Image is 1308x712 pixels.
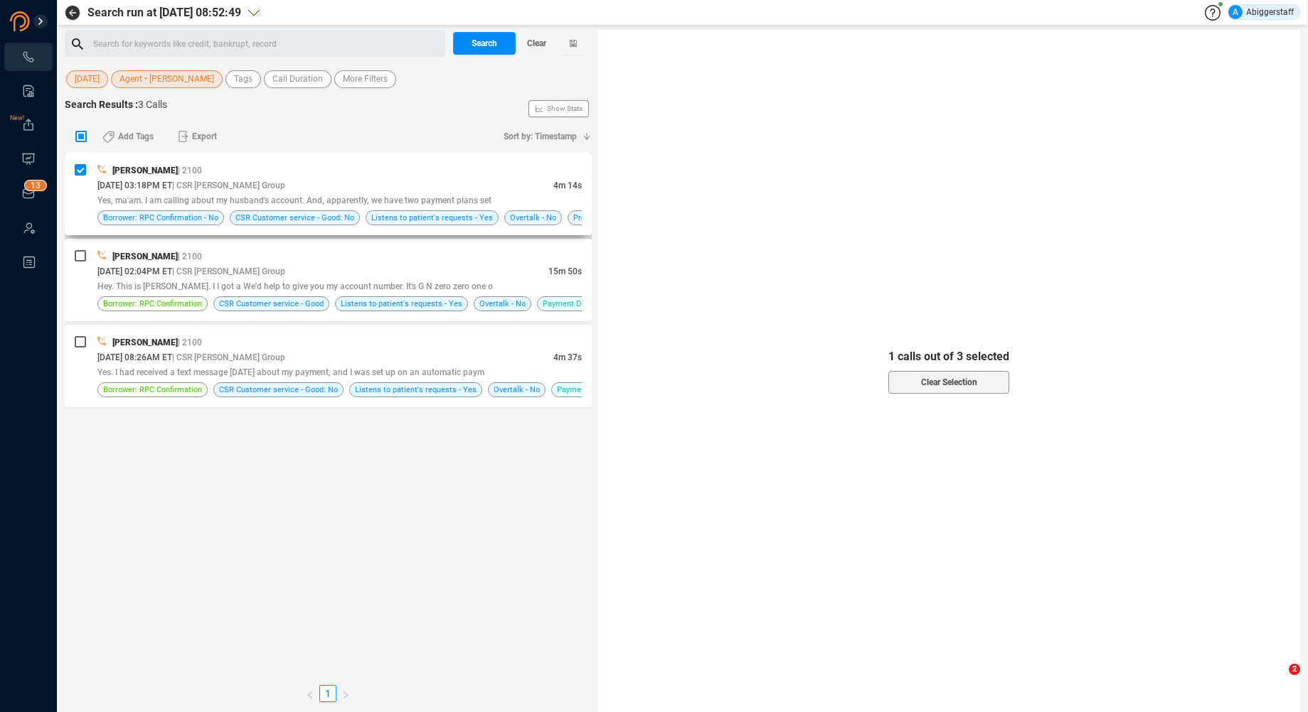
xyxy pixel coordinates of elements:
button: Agent • [PERSON_NAME] [111,70,223,88]
button: Export [169,125,225,148]
span: [DATE] [75,70,100,88]
li: Visuals [4,145,53,173]
span: 15m 50s [548,266,582,276]
span: left [306,691,314,699]
span: CSR Customer service - Good [219,297,324,311]
span: 1 calls out of 3 selected [888,348,1009,365]
span: Payment Discussion [557,383,629,397]
span: Borrower: RPC Confirmation [103,383,202,397]
span: Tags [234,70,252,88]
span: Sort by: Timestamp [504,125,577,148]
button: Sort by: Timestamp [495,125,592,148]
button: right [336,685,355,702]
span: 4m 14s [553,180,582,190]
span: Listens to patient's requests - Yes [341,297,462,311]
li: Smart Reports [4,77,53,105]
span: Payment Discussion [543,297,615,311]
span: Overtalk - No [494,383,540,397]
div: Abiggerstaff [1228,5,1294,19]
span: [DATE] 08:26AM ET [97,352,172,362]
span: Proper Greeting: Yes [573,211,647,225]
span: [DATE] 03:18PM ET [97,180,172,190]
span: [DATE] 02:04PM ET [97,266,172,276]
span: Yes, ma'am. I am calling about my husband's account. And, apparently, we have two payment plans set [97,195,491,205]
span: Agent • [PERSON_NAME] [119,70,214,88]
span: Listens to patient's requests - Yes [371,211,493,225]
li: Inbox [4,179,53,207]
p: 1 [31,180,36,195]
button: Show Stats [528,100,589,117]
li: Exports [4,111,53,139]
li: Previous Page [301,685,319,702]
span: A [1233,5,1238,19]
li: Interactions [4,43,53,71]
span: Export [192,125,217,148]
span: Search [472,32,497,55]
span: [PERSON_NAME] [112,166,178,176]
span: Yes. I had received a text message [DATE] about my payment, and I was set up on an automatic paym [97,367,484,377]
span: Show Stats [547,23,583,194]
span: 3 Calls [138,99,167,110]
p: 3 [36,180,41,195]
div: [PERSON_NAME]| 2100[DATE] 03:18PM ET| CSR [PERSON_NAME] Group4m 14sYes, ma'am. I am calling about... [65,153,592,235]
span: [PERSON_NAME] [112,252,178,261]
sup: 13 [25,180,46,190]
span: CSR Customer service - Good: No [235,211,354,225]
span: | 2100 [178,166,202,176]
li: 1 [319,685,336,702]
span: right [341,691,350,699]
span: Hey. This is [PERSON_NAME]. I I got a We'd help to give you my account number. It's G N zero zero... [97,281,493,291]
span: | CSR [PERSON_NAME] Group [172,352,285,362]
div: [PERSON_NAME]| 2100[DATE] 08:26AM ET| CSR [PERSON_NAME] Group4m 37sYes. I had received a text mes... [65,325,592,407]
a: New! [21,118,36,132]
div: [PERSON_NAME]| 2100[DATE] 02:04PM ET| CSR [PERSON_NAME] Group15m 50sHey. This is [PERSON_NAME]. I... [65,239,592,321]
span: | CSR [PERSON_NAME] Group [172,266,285,276]
iframe: Intercom live chat [1260,664,1294,698]
button: Clear [516,32,558,55]
button: Tags [225,70,261,88]
span: | 2100 [178,338,202,347]
span: Clear [527,32,546,55]
span: More Filters [343,70,388,88]
span: | 2100 [178,252,202,261]
span: Overtalk - No [479,297,526,311]
button: Add Tags [94,125,162,148]
button: Search [453,32,516,55]
span: Search run at [DATE] 08:52:49 [87,4,241,21]
span: 4m 37s [553,352,582,362]
span: Add Tags [118,125,154,148]
a: 1 [320,686,336,701]
button: Clear Selection [888,371,1009,394]
span: Clear Selection [921,371,977,394]
span: CSR Customer service - Good: No [219,383,338,397]
button: More Filters [334,70,396,88]
span: Overtalk - No [510,211,556,225]
img: prodigal-logo [10,11,88,31]
span: Borrower: RPC Confirmation - No [103,211,218,225]
span: 2 [1289,664,1300,675]
span: Search Results : [65,99,138,110]
span: [PERSON_NAME] [112,338,178,347]
button: left [301,685,319,702]
span: Listens to patient's requests - Yes [355,383,477,397]
button: Call Duration [264,70,331,88]
span: Borrower: RPC Confirmation [103,297,202,311]
span: New! [10,104,24,132]
span: Call Duration [272,70,323,88]
button: [DATE] [66,70,108,88]
span: | CSR [PERSON_NAME] Group [172,180,285,190]
li: Next Page [336,685,355,702]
